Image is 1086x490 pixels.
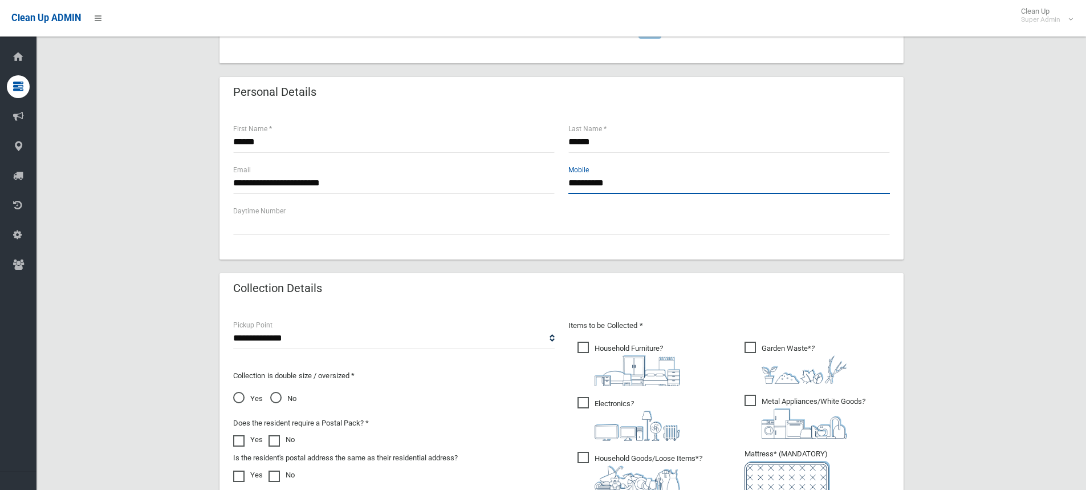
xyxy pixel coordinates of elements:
span: Electronics [577,397,680,441]
header: Collection Details [219,277,336,299]
img: aa9efdbe659d29b613fca23ba79d85cb.png [595,355,680,386]
span: Metal Appliances/White Goods [745,395,865,439]
p: Items to be Collected * [568,319,890,333]
label: Does the resident require a Postal Pack? * [233,416,369,430]
span: Clean Up ADMIN [11,13,81,23]
span: Garden Waste* [745,342,847,384]
i: ? [762,344,847,384]
label: Is the resident's postal address the same as their residential address? [233,451,458,465]
p: Collection is double size / oversized * [233,369,555,383]
span: No [270,392,296,406]
header: Personal Details [219,81,330,103]
small: Super Admin [1021,15,1060,24]
i: ? [595,399,680,441]
img: 36c1b0289cb1767239cdd3de9e694f19.png [762,408,847,439]
label: No [269,468,295,482]
span: Yes [233,392,263,406]
label: No [269,433,295,447]
img: 394712a680b73dbc3d2a6a3a7ffe5a07.png [595,411,680,441]
span: Clean Up [1015,7,1072,24]
i: ? [762,397,865,439]
img: 4fd8a5c772b2c999c83690221e5242e0.png [762,355,847,384]
label: Yes [233,433,263,447]
i: ? [595,344,680,386]
span: Household Furniture [577,342,680,386]
label: Yes [233,468,263,482]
